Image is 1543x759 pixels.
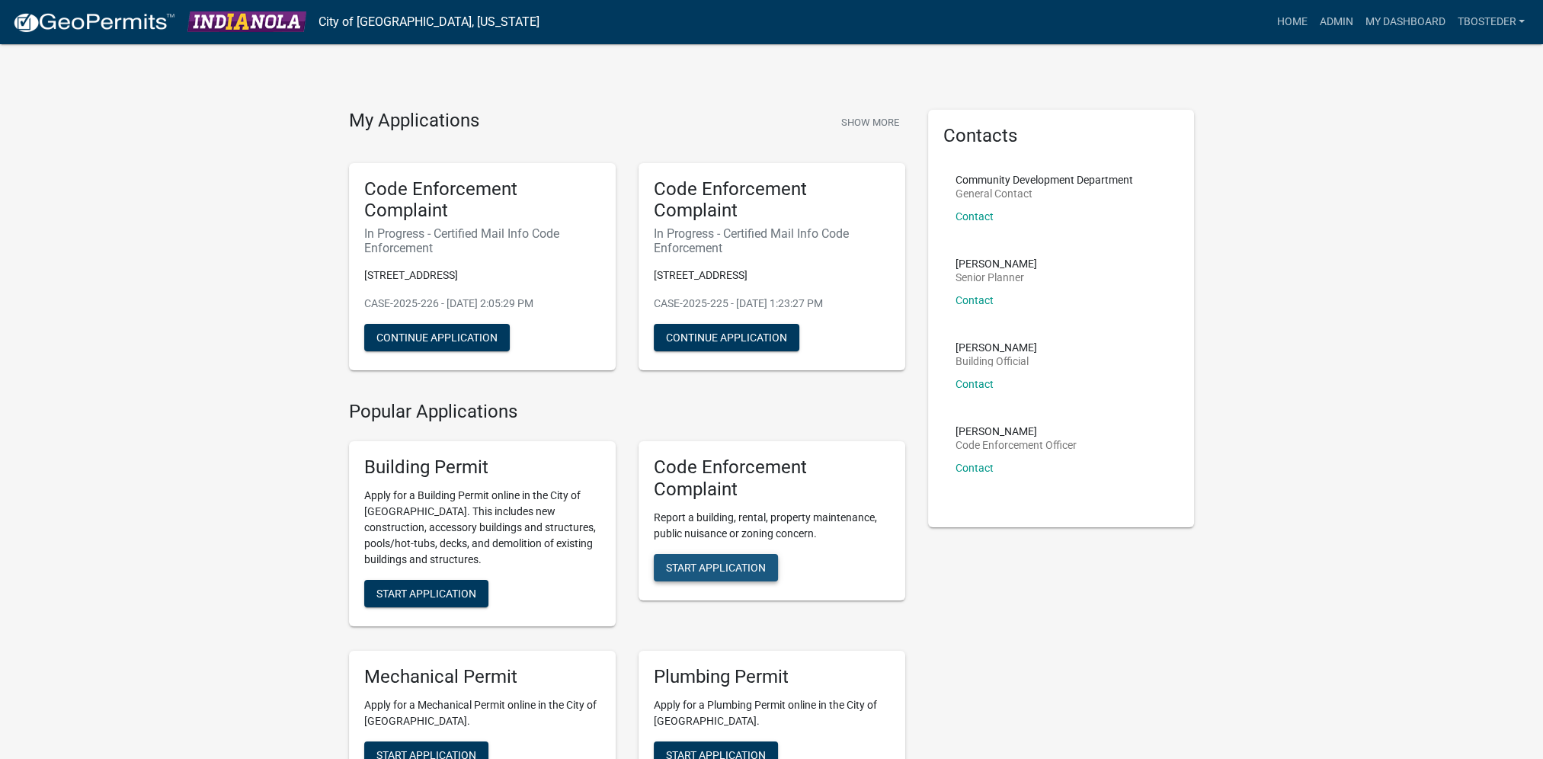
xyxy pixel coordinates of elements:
h4: Popular Applications [349,401,905,423]
p: Community Development Department [956,175,1133,185]
h4: My Applications [349,110,479,133]
span: Start Application [666,561,766,573]
p: [PERSON_NAME] [956,426,1077,437]
p: Report a building, rental, property maintenance, public nuisance or zoning concern. [654,510,890,542]
h5: Code Enforcement Complaint [654,456,890,501]
button: Start Application [364,580,488,607]
a: Contact [956,378,994,390]
a: Contact [956,462,994,474]
a: Admin [1313,8,1359,37]
p: Code Enforcement Officer [956,440,1077,450]
p: [PERSON_NAME] [956,258,1037,269]
span: Start Application [376,588,476,600]
button: Continue Application [654,324,799,351]
a: Contact [956,210,994,223]
a: Home [1270,8,1313,37]
img: City of Indianola, Iowa [187,11,306,32]
h5: Building Permit [364,456,600,479]
p: CASE-2025-226 - [DATE] 2:05:29 PM [364,296,600,312]
p: Apply for a Plumbing Permit online in the City of [GEOGRAPHIC_DATA]. [654,697,890,729]
h5: Code Enforcement Complaint [654,178,890,223]
p: Apply for a Building Permit online in the City of [GEOGRAPHIC_DATA]. This includes new constructi... [364,488,600,568]
p: Apply for a Mechanical Permit online in the City of [GEOGRAPHIC_DATA]. [364,697,600,729]
h5: Plumbing Permit [654,666,890,688]
a: tbosteder [1451,8,1531,37]
h5: Contacts [943,125,1180,147]
p: [STREET_ADDRESS] [654,267,890,283]
p: CASE-2025-225 - [DATE] 1:23:27 PM [654,296,890,312]
a: Contact [956,294,994,306]
button: Show More [835,110,905,135]
a: City of [GEOGRAPHIC_DATA], [US_STATE] [319,9,539,35]
h6: In Progress - Certified Mail Info Code Enforcement [364,226,600,255]
p: [STREET_ADDRESS] [364,267,600,283]
h5: Code Enforcement Complaint [364,178,600,223]
h5: Mechanical Permit [364,666,600,688]
button: Start Application [654,554,778,581]
p: Senior Planner [956,272,1037,283]
button: Continue Application [364,324,510,351]
a: My Dashboard [1359,8,1451,37]
h6: In Progress - Certified Mail Info Code Enforcement [654,226,890,255]
p: Building Official [956,356,1037,367]
p: General Contact [956,188,1133,199]
p: [PERSON_NAME] [956,342,1037,353]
